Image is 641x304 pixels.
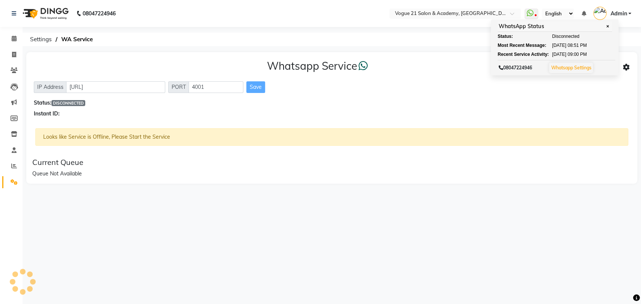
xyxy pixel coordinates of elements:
[610,10,627,18] span: Admin
[34,99,630,107] div: Status:
[168,81,189,93] span: PORT
[551,65,591,70] a: Whatsapp Settings
[552,51,566,58] span: [DATE]
[57,33,97,46] span: WA Service
[498,21,612,32] div: WhatsApp Status
[35,128,628,146] div: Looks like Service is Offline, Please Start the Service
[593,7,606,20] img: Admin
[19,3,71,24] img: logo
[498,51,539,58] div: Recent Service Activity:
[34,110,630,118] div: Instant ID:
[567,42,587,49] span: 08:51 PM
[498,42,539,49] div: Most Recent Message:
[552,33,579,40] span: Disconnected
[499,65,532,70] span: 08047224946
[32,158,631,167] div: Current Queue
[567,51,587,58] span: 09:00 PM
[549,63,593,73] button: Whatsapp Settings
[189,81,243,93] input: Sizing example input
[267,60,368,72] h3: Whatsapp Service
[32,170,631,178] div: Queue Not Available
[83,3,116,24] b: 08047224946
[51,100,85,106] span: DISCONNECTED
[498,33,539,40] div: Status:
[34,81,67,93] span: IP Address
[604,24,611,29] span: ✕
[552,42,566,49] span: [DATE]
[66,81,165,93] input: Sizing example input
[26,33,56,46] span: Settings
